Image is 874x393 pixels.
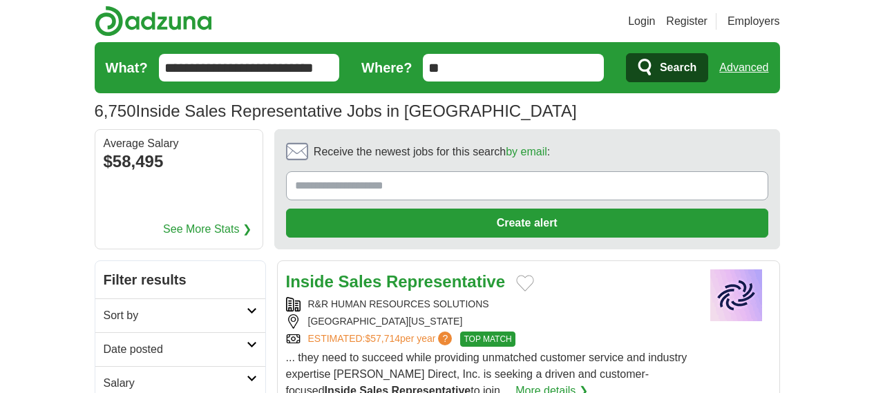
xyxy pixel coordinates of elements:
[286,272,334,291] strong: Inside
[386,272,505,291] strong: Representative
[104,149,254,174] div: $58,495
[702,269,771,321] img: Company logo
[516,275,534,291] button: Add to favorite jobs
[95,261,265,298] h2: Filter results
[365,333,400,344] span: $57,714
[286,297,691,311] div: R&R HUMAN RESOURCES SOLUTIONS
[286,272,506,291] a: Inside Sales Representative
[104,307,247,324] h2: Sort by
[106,57,148,78] label: What?
[95,332,265,366] a: Date posted
[95,298,265,332] a: Sort by
[666,13,707,30] a: Register
[628,13,655,30] a: Login
[626,53,708,82] button: Search
[506,146,547,157] a: by email
[660,54,696,82] span: Search
[728,13,780,30] a: Employers
[314,144,550,160] span: Receive the newest jobs for this search :
[95,99,136,124] span: 6,750
[95,6,212,37] img: Adzuna logo
[361,57,412,78] label: Where?
[104,341,247,358] h2: Date posted
[438,332,452,345] span: ?
[104,375,247,392] h2: Salary
[286,314,691,329] div: [GEOGRAPHIC_DATA][US_STATE]
[95,102,577,120] h1: Inside Sales Representative Jobs in [GEOGRAPHIC_DATA]
[719,54,768,82] a: Advanced
[460,332,515,347] span: TOP MATCH
[286,209,768,238] button: Create alert
[104,138,254,149] div: Average Salary
[163,221,251,238] a: See More Stats ❯
[308,332,455,347] a: ESTIMATED:$57,714per year?
[339,272,382,291] strong: Sales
